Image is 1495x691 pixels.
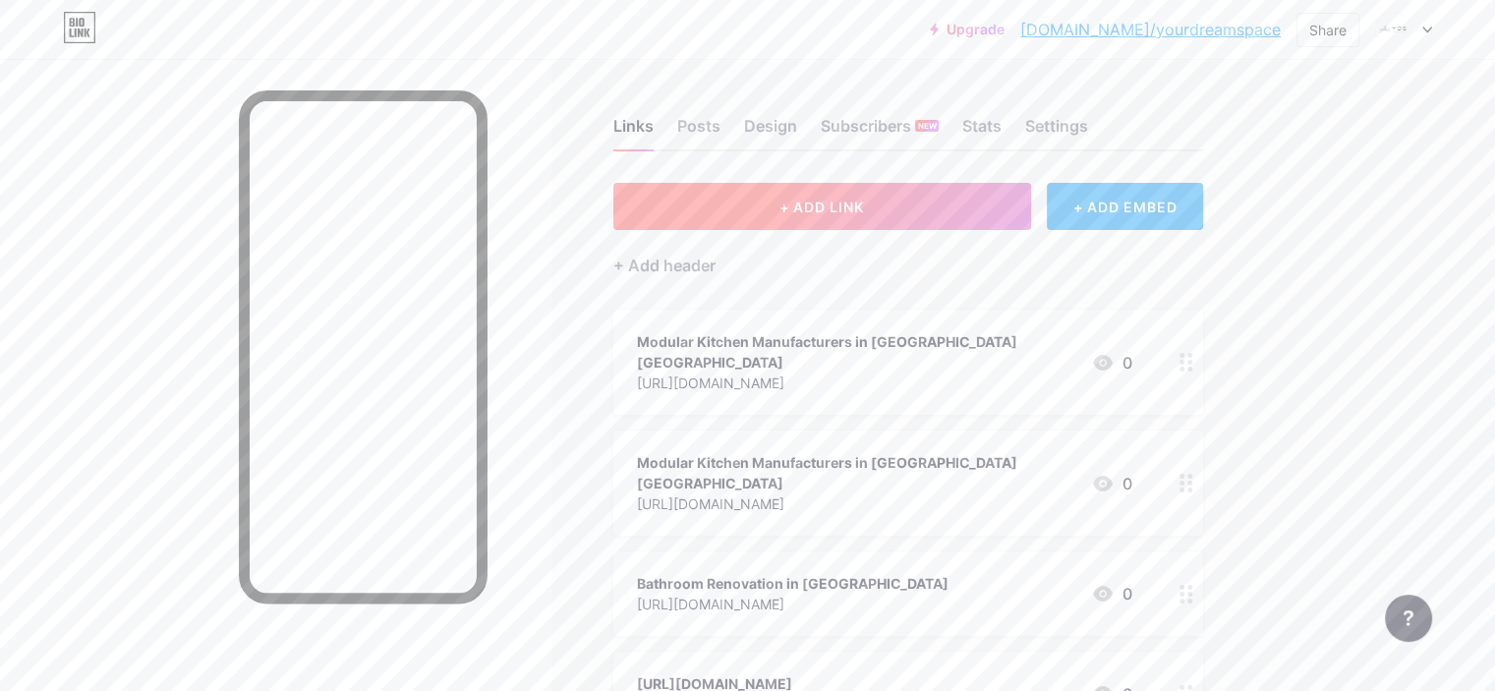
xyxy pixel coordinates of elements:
[918,120,937,132] span: NEW
[637,452,1075,493] div: Modular Kitchen Manufacturers in [GEOGRAPHIC_DATA] [GEOGRAPHIC_DATA]
[637,594,949,614] div: [URL][DOMAIN_NAME]
[1091,351,1132,374] div: 0
[779,199,864,215] span: + ADD LINK
[677,114,720,149] div: Posts
[637,331,1075,373] div: Modular Kitchen Manufacturers in [GEOGRAPHIC_DATA] [GEOGRAPHIC_DATA]
[1091,472,1132,495] div: 0
[613,254,716,277] div: + Add header
[613,114,654,149] div: Links
[637,373,1075,393] div: [URL][DOMAIN_NAME]
[637,493,1075,514] div: [URL][DOMAIN_NAME]
[1374,11,1411,48] img: yourdreamspace
[1025,114,1088,149] div: Settings
[613,183,1031,230] button: + ADD LINK
[1047,183,1203,230] div: + ADD EMBED
[930,22,1005,37] a: Upgrade
[637,573,949,594] div: Bathroom Renovation in [GEOGRAPHIC_DATA]
[744,114,797,149] div: Design
[821,114,939,149] div: Subscribers
[1309,20,1347,40] div: Share
[1020,18,1281,41] a: [DOMAIN_NAME]/yourdreamspace
[962,114,1002,149] div: Stats
[1091,582,1132,605] div: 0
